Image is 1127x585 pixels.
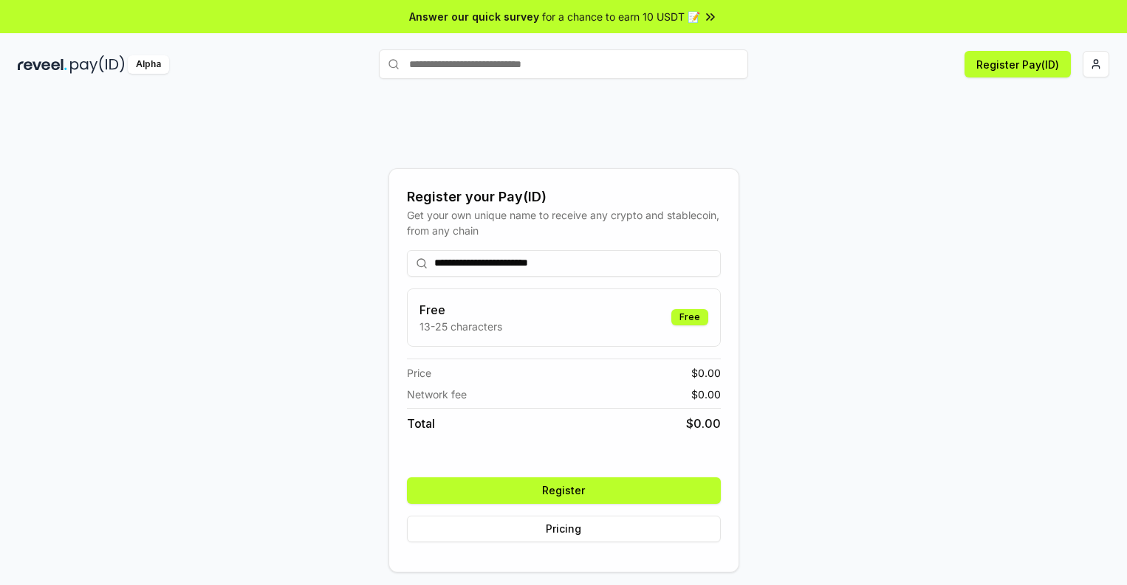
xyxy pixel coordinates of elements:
[671,309,708,325] div: Free
[409,9,539,24] span: Answer our quick survey
[407,365,431,381] span: Price
[691,387,721,402] span: $ 0.00
[542,9,700,24] span: for a chance to earn 10 USDT 📝
[407,415,435,432] span: Total
[407,187,721,207] div: Register your Pay(ID)
[419,319,502,334] p: 13-25 characters
[407,516,721,542] button: Pricing
[407,207,721,238] div: Get your own unique name to receive any crypto and stablecoin, from any chain
[965,51,1071,77] button: Register Pay(ID)
[419,301,502,319] h3: Free
[407,387,467,402] span: Network fee
[18,55,67,74] img: reveel_dark
[407,477,721,504] button: Register
[686,415,721,432] span: $ 0.00
[70,55,125,74] img: pay_id
[128,55,169,74] div: Alpha
[691,365,721,381] span: $ 0.00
